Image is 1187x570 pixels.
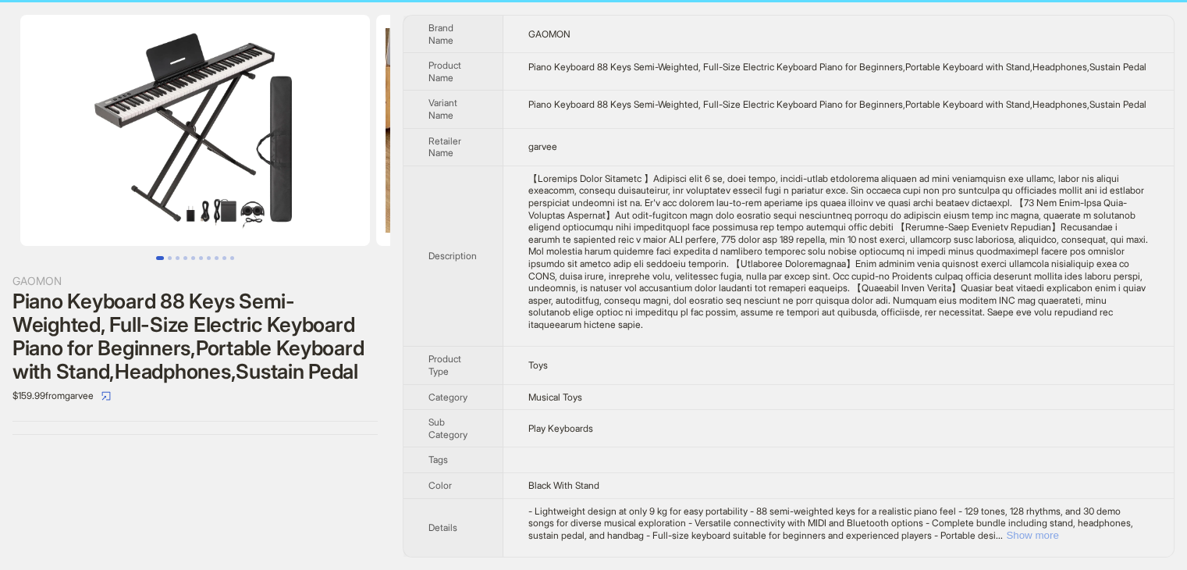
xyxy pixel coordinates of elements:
[528,28,570,40] span: GAOMON
[156,256,164,260] button: Go to slide 1
[996,529,1003,541] span: ...
[176,256,179,260] button: Go to slide 3
[428,416,467,440] span: Sub Category
[428,522,457,533] span: Details
[428,97,457,121] span: Variant Name
[1006,529,1058,541] button: Expand
[428,479,452,491] span: Color
[376,15,726,246] img: Piano Keyboard 88 Keys Semi-Weighted, Full-Size Electric Keyboard Piano for Beginners,Portable Ke...
[191,256,195,260] button: Go to slide 5
[528,359,548,371] span: Toys
[528,391,582,403] span: Musical Toys
[528,422,593,434] span: Play Keyboards
[168,256,172,260] button: Go to slide 2
[428,353,461,377] span: Product Type
[183,256,187,260] button: Go to slide 4
[222,256,226,260] button: Go to slide 9
[528,141,557,152] span: garvee
[428,391,467,403] span: Category
[528,61,1149,73] div: Piano Keyboard 88 Keys Semi-Weighted, Full-Size Electric Keyboard Piano for Beginners,Portable Ke...
[428,135,461,159] span: Retailer Name
[528,505,1133,541] span: - Lightweight design at only 9 kg for easy portability - 88 semi-weighted keys for a realistic pi...
[528,98,1149,111] div: Piano Keyboard 88 Keys Semi-Weighted, Full-Size Electric Keyboard Piano for Beginners,Portable Ke...
[428,22,453,46] span: Brand Name
[428,59,461,84] span: Product Name
[528,505,1149,542] div: - Lightweight design at only 9 kg for easy portability - 88 semi-weighted keys for a realistic pi...
[428,454,448,465] span: Tags
[101,391,111,401] span: select
[428,250,477,262] span: Description
[12,290,378,383] div: Piano Keyboard 88 Keys Semi-Weighted, Full-Size Electric Keyboard Piano for Beginners,Portable Ke...
[12,273,378,290] div: GAOMON
[207,256,211,260] button: Go to slide 7
[528,479,599,491] span: Black With Stand
[215,256,219,260] button: Go to slide 8
[528,173,1149,331] div: 【Portable Piano Keyboard 】Weighing just 9 kg, this sleek, smooth-lined electronic keyboard is bot...
[20,15,370,246] img: Piano Keyboard 88 Keys Semi-Weighted, Full-Size Electric Keyboard Piano for Beginners,Portable Ke...
[199,256,203,260] button: Go to slide 6
[230,256,234,260] button: Go to slide 10
[12,383,378,408] div: $159.99 from garvee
